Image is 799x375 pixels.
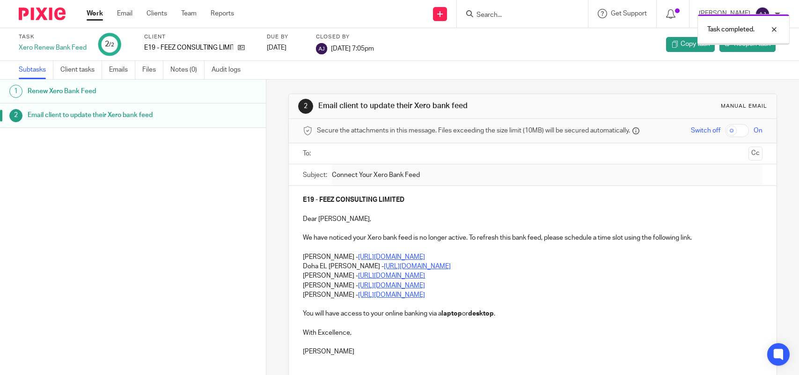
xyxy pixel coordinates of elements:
small: /2 [109,42,114,47]
a: Emails [109,61,135,79]
span: [DATE] 7:05pm [331,45,374,51]
img: svg%3E [316,43,327,54]
div: 2 [298,99,313,114]
strong: E19 - FEEZ CONSULTING LIMITED [303,197,404,203]
label: Closed by [316,33,374,41]
h1: Renew Xero Bank Feed [28,84,180,98]
a: [URL][DOMAIN_NAME] [358,292,425,298]
a: [URL][DOMAIN_NAME] [358,272,425,279]
img: svg%3E [755,7,770,22]
a: [URL][DOMAIN_NAME] [358,282,425,289]
p: You will have access to your online banking via a or . [303,309,762,318]
a: Email [117,9,132,18]
label: Subject: [303,170,327,180]
p: [PERSON_NAME] [303,347,762,356]
label: To: [303,149,313,158]
a: Files [142,61,163,79]
span: Secure the attachments in this message. Files exceeding the size limit (10MB) will be secured aut... [317,126,630,135]
p: We have noticed your Xero bank feed is no longer active. To refresh this bank feed, please schedu... [303,233,762,243]
label: Due by [267,33,304,41]
a: Team [181,9,197,18]
p: Dear [PERSON_NAME], [303,214,762,224]
div: [DATE] [267,43,304,52]
p: E19 - FEEZ CONSULTING LIMITED [144,43,233,52]
p: [PERSON_NAME] - [303,290,762,300]
strong: desktop [468,310,494,317]
button: Cc [748,147,762,161]
a: Audit logs [212,61,248,79]
a: Work [87,9,103,18]
div: 2 [9,109,22,122]
a: Clients [147,9,167,18]
p: Task completed. [707,25,755,34]
h1: Email client to update their Xero bank feed [318,101,553,111]
p: [PERSON_NAME] - [303,281,762,290]
div: 1 [9,85,22,98]
span: On [754,126,762,135]
p: [PERSON_NAME] - [303,252,762,262]
div: Manual email [721,103,767,110]
label: Task [19,33,87,41]
span: Switch off [691,126,720,135]
a: [URL][DOMAIN_NAME] [384,263,451,270]
a: Reports [211,9,234,18]
div: 2 [105,39,114,50]
img: Pixie [19,7,66,20]
strong: laptop [441,310,462,317]
label: Client [144,33,255,41]
p: With Excellence, [303,328,762,338]
a: Client tasks [60,61,102,79]
p: Doha EL [PERSON_NAME] - [303,262,762,271]
a: Notes (0) [170,61,205,79]
div: Xero Renew Bank Feed [19,43,87,52]
p: [PERSON_NAME] - [303,271,762,280]
a: [URL][DOMAIN_NAME] [358,254,425,260]
a: Subtasks [19,61,53,79]
h1: Email client to update their Xero bank feed [28,108,180,122]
